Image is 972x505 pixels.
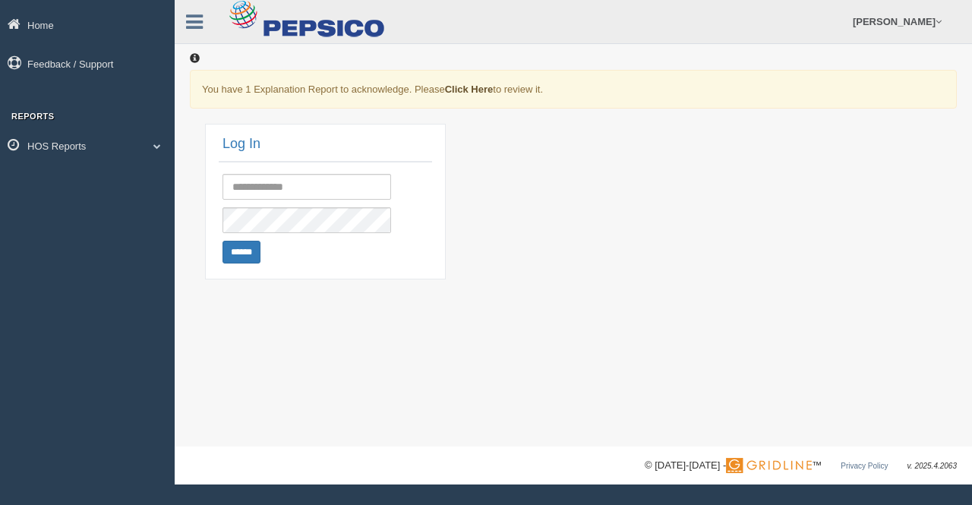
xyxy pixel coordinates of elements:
[841,462,888,470] a: Privacy Policy
[645,458,957,474] div: © [DATE]-[DATE] - ™
[190,70,957,109] div: You have 1 Explanation Report to acknowledge. Please to review it.
[907,462,957,470] span: v. 2025.4.2063
[726,458,812,473] img: Gridline
[222,137,260,152] h2: Log In
[445,84,494,95] a: Click Here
